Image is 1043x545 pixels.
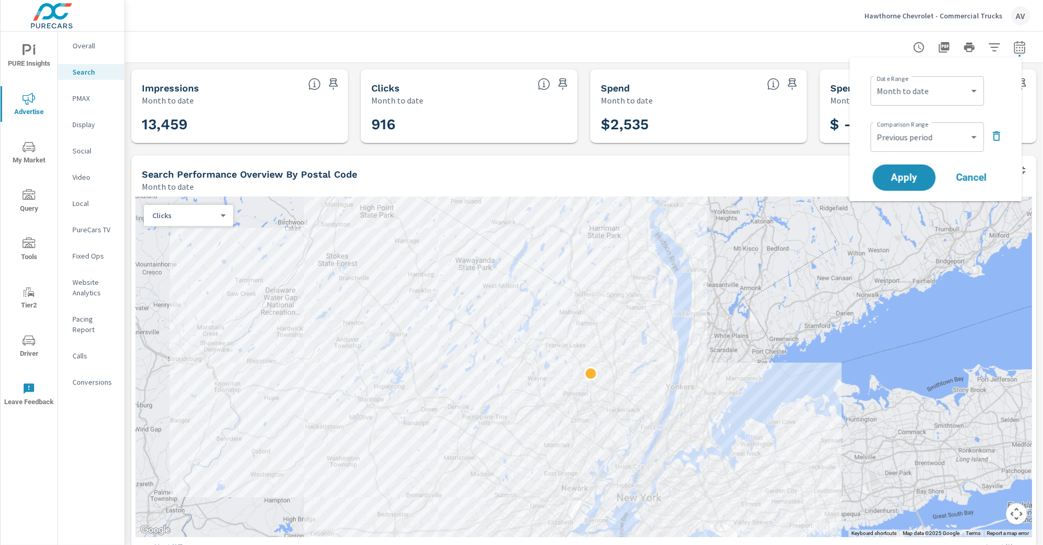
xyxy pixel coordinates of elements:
p: Month to date [142,94,194,107]
div: Display [58,117,124,132]
h3: $2,535 [601,116,797,133]
p: Month to date [371,94,423,107]
p: Month to date [142,180,194,193]
h5: Impressions [142,83,199,94]
span: PURE Insights [4,44,54,70]
h5: Search Performance Overview By Postal Code [142,169,357,180]
div: Conversions [58,374,124,390]
h3: $ — [830,116,1026,133]
span: Apply [883,173,925,182]
a: Open this area in Google Maps (opens a new window) [138,523,173,537]
p: Overall [72,40,116,51]
button: Minimize Widget [1014,162,1030,179]
p: Clicks [152,211,216,220]
p: Display [72,119,116,130]
button: Apply [873,164,936,191]
div: Calls [58,348,124,364]
span: Save this to your personalized report [555,76,571,92]
div: Social [58,143,124,159]
span: Cancel [951,173,993,182]
div: PMAX [58,90,124,106]
button: Keyboard shortcuts [851,530,896,537]
p: PMAX [72,93,116,104]
div: Local [58,196,124,211]
div: Website Analytics [58,274,124,301]
p: Website Analytics [72,277,116,298]
p: Conversions [72,377,116,387]
p: PureCars TV [72,224,116,235]
div: AV [1011,6,1030,25]
h5: Spend Per Unit Sold [830,83,925,94]
h3: 13,459 [142,116,338,133]
div: Clicks [144,211,225,221]
span: Save this to your personalized report [1014,76,1030,92]
h5: Spend [601,83,630,94]
span: Map data ©2025 Google [903,530,960,536]
span: Driver [4,334,54,360]
span: Advertise [4,92,54,118]
p: Fixed Ops [72,251,116,261]
img: Google [138,523,173,537]
p: Month to date [601,94,653,107]
span: Tier2 [4,286,54,312]
span: Save this to your personalized report [784,76,801,92]
div: PureCars TV [58,222,124,238]
span: The number of times an ad was shown on your behalf. [308,78,321,90]
p: Search [72,67,116,77]
span: Query [4,189,54,215]
div: nav menu [1,32,57,418]
div: Search [58,64,124,80]
button: Select Date Range [1009,37,1030,58]
span: The number of times an ad was clicked by a consumer. [538,78,550,90]
div: Pacing Report [58,311,124,337]
p: Hawthorne Chevrolet - Commercial Trucks [865,11,1003,20]
span: The amount of money spent on advertising during the period. [767,78,780,90]
p: Month to date [830,94,882,107]
p: Calls [72,351,116,361]
span: Save this to your personalized report [325,76,342,92]
div: Video [58,169,124,185]
div: Fixed Ops [58,248,124,264]
p: Video [72,172,116,182]
span: My Market [4,141,54,167]
a: Report a map error [987,530,1029,536]
span: Tools [4,238,54,263]
button: Map camera controls [1006,503,1027,525]
a: Terms (opens in new tab) [966,530,981,536]
span: Leave Feedback [4,383,54,408]
p: Social [72,146,116,156]
p: Local [72,198,116,209]
button: Cancel [940,164,1003,191]
h5: Clicks [371,83,400,94]
div: Overall [58,38,124,54]
h3: 916 [371,116,567,133]
p: Pacing Report [72,314,116,335]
